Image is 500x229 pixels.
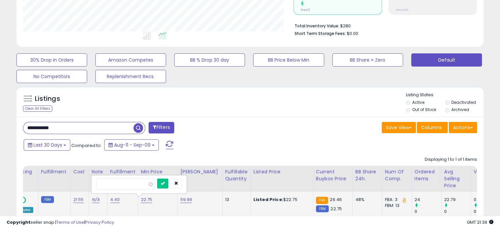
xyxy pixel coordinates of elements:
div: FBA: 3 [385,197,407,203]
b: Listed Price: [253,196,283,203]
div: Listed Price [253,168,310,175]
a: 59.99 [180,196,192,203]
div: BB Share 24h. [355,168,379,182]
a: 22.75 [141,196,152,203]
a: N/A [92,196,100,203]
div: Num of Comp. [385,168,409,182]
div: Fulfillment Cost [110,168,135,182]
button: Replenishment Recs. [95,70,166,83]
a: Privacy Policy [85,219,114,225]
button: Default [411,53,482,67]
b: Short Term Storage Fees: [295,31,346,36]
button: No Competitors [16,70,87,83]
label: Archived [451,107,469,112]
button: BB Share = Zero [332,53,403,67]
div: Clear All Filters [23,105,52,112]
button: BB % Drop 30 day [174,53,245,67]
button: Filters [149,122,174,133]
div: Avg Selling Price [444,168,468,189]
span: OFF [25,197,36,203]
li: $280 [295,21,472,29]
small: FBM [41,196,54,203]
div: Ordered Items [415,168,439,182]
div: Current Buybox Price [316,168,350,182]
div: [PERSON_NAME] [180,168,219,175]
a: Terms of Use [56,219,84,225]
a: 21.55 [73,196,84,203]
span: 2025-10-10 21:39 GMT [467,219,493,225]
div: Displaying 1 to 1 of 1 items [425,157,477,163]
div: Cost [73,168,86,175]
div: Repricing [10,168,36,175]
label: Active [412,100,424,105]
span: Last 30 Days [34,142,62,148]
small: FBA [316,197,328,204]
span: Columns [421,124,442,131]
button: Amazon Competes [95,53,166,67]
button: Save View [382,122,416,133]
button: Last 30 Days [24,139,70,151]
label: Out of Stock [412,107,436,112]
button: BB Price Below Min [253,53,324,67]
div: 48% [355,197,377,203]
small: FBM [316,205,329,212]
span: 26.46 [330,196,342,203]
div: seller snap | | [7,219,114,226]
label: Deactivated [451,100,476,105]
button: Aug-11 - Sep-09 [104,139,159,151]
button: Columns [417,122,448,133]
div: 0 [415,209,441,215]
p: Listing States: [406,92,484,98]
button: 30% Drop in Orders [16,53,87,67]
div: Fulfillable Quantity [225,168,248,182]
span: Aug-11 - Sep-09 [114,142,151,148]
a: 4.40 [110,196,120,203]
span: 22.75 [330,206,342,212]
span: $0.00 [347,30,358,37]
small: Prev: N/A [396,8,409,12]
div: $22.75 [253,197,308,203]
div: Velocity [474,168,498,175]
b: Total Inventory Value: [295,23,339,29]
span: Compared to: [71,142,102,149]
div: 0 [444,209,471,215]
h5: Listings [35,94,60,103]
div: Note [92,168,105,175]
div: 13 [225,197,246,203]
small: Prev: 0 [301,8,310,12]
div: 24 [415,197,441,203]
strong: Copyright [7,219,31,225]
div: Min Price [141,168,175,175]
div: FBM: 13 [385,203,407,209]
div: Fulfillment [41,168,68,175]
div: 22.79 [444,197,471,203]
button: Actions [449,122,477,133]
